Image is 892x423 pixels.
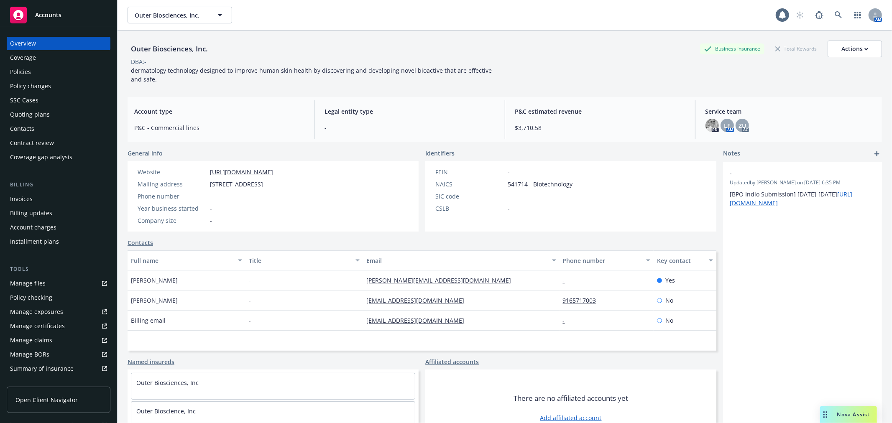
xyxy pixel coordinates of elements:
button: Nova Assist [820,406,877,423]
span: Nova Assist [837,411,870,418]
a: Overview [7,37,110,50]
span: dermatology technology designed to improve human skin health by discovering and developing novel ... [131,66,493,83]
span: - [508,204,510,213]
div: Manage files [10,277,46,290]
a: [EMAIL_ADDRESS][DOMAIN_NAME] [366,316,471,324]
span: ZU [739,121,746,130]
div: Company size [138,216,207,225]
a: Switch app [849,7,866,23]
button: Email [363,250,559,270]
div: Year business started [138,204,207,213]
span: - [210,204,212,213]
a: Billing updates [7,206,110,220]
span: [STREET_ADDRESS] [210,180,263,189]
span: Notes [723,149,740,159]
div: Manage certificates [10,319,65,333]
span: - [249,296,251,305]
button: Actions [828,41,882,57]
span: [PERSON_NAME] [131,296,178,305]
span: General info [128,149,163,158]
button: Key contact [654,250,716,270]
span: 541714 - Biotechnology [508,180,573,189]
a: Manage files [7,277,110,290]
div: Total Rewards [771,43,821,54]
a: Affiliated accounts [425,357,479,366]
a: - [563,316,572,324]
a: [EMAIL_ADDRESS][DOMAIN_NAME] [366,296,471,304]
span: Identifiers [425,149,455,158]
div: Contract review [10,136,54,150]
span: Service team [705,107,875,116]
a: Outer Biosciences, Inc [136,379,199,387]
a: Contacts [7,122,110,135]
div: Manage exposures [10,305,63,319]
span: Billing email [131,316,166,325]
button: Full name [128,250,245,270]
div: Policy AI ingestions [10,376,64,390]
span: Yes [665,276,675,285]
div: Title [249,256,351,265]
a: Quoting plans [7,108,110,121]
span: - [210,216,212,225]
a: 9165717003 [563,296,603,304]
span: P&C estimated revenue [515,107,685,116]
div: Quoting plans [10,108,50,121]
div: Manage BORs [10,348,49,361]
a: Contract review [7,136,110,150]
div: Installment plans [10,235,59,248]
a: Manage exposures [7,305,110,319]
a: Policies [7,65,110,79]
a: Invoices [7,192,110,206]
div: Invoices [10,192,33,206]
div: DBA: - [131,57,146,66]
span: Accounts [35,12,61,18]
div: Coverage gap analysis [10,150,72,164]
span: No [665,316,673,325]
div: Phone number [563,256,641,265]
a: Report a Bug [811,7,828,23]
a: Outer Bioscience, Inc [136,407,196,415]
a: Summary of insurance [7,362,110,375]
span: No [665,296,673,305]
a: Start snowing [792,7,808,23]
button: Outer Biosciences, Inc. [128,7,232,23]
div: Email [366,256,547,265]
div: Contacts [10,122,34,135]
a: Manage BORs [7,348,110,361]
span: There are no affiliated accounts yet [514,393,628,403]
a: Search [830,7,847,23]
div: Billing [7,181,110,189]
div: SIC code [435,192,504,201]
span: - [730,169,854,178]
div: Policy changes [10,79,51,93]
a: Manage claims [7,334,110,347]
div: Phone number [138,192,207,201]
div: FEIN [435,168,504,176]
div: -Updatedby [PERSON_NAME] on [DATE] 6:35 PM[BPO Indio Submission] [DATE]-[DATE][URL][DOMAIN_NAME] [723,162,882,214]
div: Manage claims [10,334,52,347]
div: Website [138,168,207,176]
span: - [249,316,251,325]
p: [BPO Indio Submission] [DATE]-[DATE] [730,190,875,207]
span: Outer Biosciences, Inc. [135,11,207,20]
span: [PERSON_NAME] [131,276,178,285]
span: - [508,192,510,201]
a: SSC Cases [7,94,110,107]
span: $3,710.58 [515,123,685,132]
div: Business Insurance [700,43,764,54]
a: add [872,149,882,159]
a: Accounts [7,3,110,27]
div: Outer Biosciences, Inc. [128,43,211,54]
a: Manage certificates [7,319,110,333]
span: Open Client Navigator [15,395,78,404]
span: - [325,123,494,132]
a: - [563,276,572,284]
div: Drag to move [820,406,831,423]
a: [URL][DOMAIN_NAME] [210,168,273,176]
span: Account type [134,107,304,116]
span: - [210,192,212,201]
div: CSLB [435,204,504,213]
div: Tools [7,265,110,273]
a: Coverage [7,51,110,64]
